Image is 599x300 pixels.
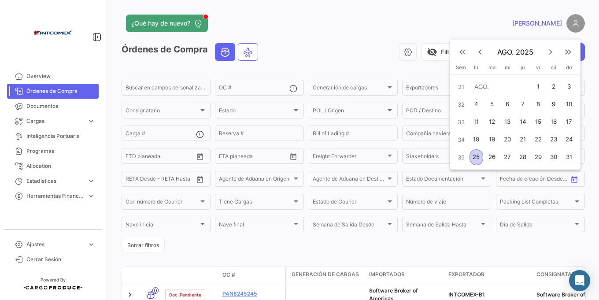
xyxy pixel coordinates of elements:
div: 31 [562,149,576,165]
div: 17 [562,114,576,130]
button: 7 de agosto de 2025 [515,96,531,113]
div: 1 [531,79,545,95]
span: vi [536,64,540,70]
button: 9 de agosto de 2025 [546,96,561,113]
button: 4 de agosto de 2025 [469,96,484,113]
span: ju [521,64,525,70]
td: 34 [454,131,469,148]
div: 24 [562,132,576,148]
div: 25 [470,149,483,165]
button: 23 de agosto de 2025 [546,131,561,148]
button: 26 de agosto de 2025 [484,148,500,166]
button: 8 de agosto de 2025 [531,96,546,113]
button: 6 de agosto de 2025 [500,96,515,113]
mat-icon: keyboard_double_arrow_left [457,47,468,57]
button: 24 de agosto de 2025 [561,131,577,148]
button: 25 de agosto de 2025 [469,148,484,166]
span: lu [474,64,478,70]
div: Abrir Intercom Messenger [569,270,590,291]
mat-icon: keyboard_double_arrow_right [563,47,573,57]
div: 27 [500,149,514,165]
button: 28 de agosto de 2025 [515,148,531,166]
div: 11 [470,114,483,130]
div: 23 [547,132,561,148]
td: 33 [454,113,469,131]
div: 2 [547,79,561,95]
div: 18 [470,132,483,148]
button: 14 de agosto de 2025 [515,113,531,131]
div: 3 [562,79,576,95]
span: sá [551,64,556,70]
td: AGO. [469,78,531,96]
button: 19 de agosto de 2025 [484,131,500,148]
div: 29 [531,149,545,165]
mat-icon: keyboard_arrow_right [545,47,556,57]
button: 12 de agosto de 2025 [484,113,500,131]
button: 16 de agosto de 2025 [546,113,561,131]
th: Sem [454,64,469,74]
div: 19 [485,132,499,148]
button: 2 de agosto de 2025 [546,78,561,96]
mat-icon: keyboard_arrow_left [475,47,485,57]
button: 13 de agosto de 2025 [500,113,515,131]
div: 10 [562,96,576,112]
div: 28 [516,149,530,165]
button: 29 de agosto de 2025 [531,148,546,166]
div: 26 [485,149,499,165]
span: mi [505,64,510,70]
div: 4 [470,96,483,112]
button: 30 de agosto de 2025 [546,148,561,166]
div: 12 [485,114,499,130]
div: 7 [516,96,530,112]
td: 35 [454,148,469,166]
button: 1 de agosto de 2025 [531,78,546,96]
div: 14 [516,114,530,130]
div: 20 [500,132,514,148]
div: 5 [485,96,499,112]
button: 18 de agosto de 2025 [469,131,484,148]
div: 13 [500,114,514,130]
div: 16 [547,114,561,130]
button: 22 de agosto de 2025 [531,131,546,148]
button: 10 de agosto de 2025 [561,96,577,113]
div: 8 [531,96,545,112]
button: 3 de agosto de 2025 [561,78,577,96]
div: 9 [547,96,561,112]
div: 15 [531,114,545,130]
button: 27 de agosto de 2025 [500,148,515,166]
div: 30 [547,149,561,165]
button: 11 de agosto de 2025 [469,113,484,131]
button: 31 de agosto de 2025 [561,148,577,166]
button: 5 de agosto de 2025 [484,96,500,113]
button: 17 de agosto de 2025 [561,113,577,131]
span: AGO. 2025 [489,48,542,56]
div: 6 [500,96,514,112]
button: 21 de agosto de 2025 [515,131,531,148]
td: 31 [454,78,469,96]
span: do [566,64,572,70]
div: 21 [516,132,530,148]
button: 15 de agosto de 2025 [531,113,546,131]
div: 22 [531,132,545,148]
span: ma [488,64,495,70]
button: 20 de agosto de 2025 [500,131,515,148]
td: 32 [454,96,469,113]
